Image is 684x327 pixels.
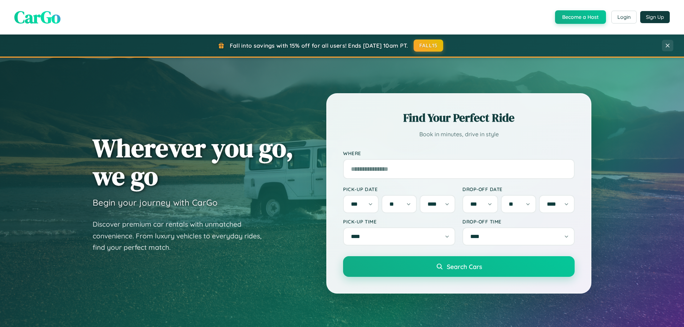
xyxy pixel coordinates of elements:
label: Pick-up Time [343,218,455,225]
span: Fall into savings with 15% off for all users! Ends [DATE] 10am PT. [230,42,408,49]
label: Drop-off Date [462,186,575,192]
button: Become a Host [555,10,606,24]
h2: Find Your Perfect Ride [343,110,575,126]
button: Sign Up [640,11,670,23]
p: Book in minutes, drive in style [343,129,575,139]
button: Search Cars [343,256,575,277]
p: Discover premium car rentals with unmatched convenience. From luxury vehicles to everyday rides, ... [93,218,271,253]
span: CarGo [14,5,61,29]
label: Where [343,150,575,156]
button: FALL15 [414,39,444,52]
h1: Wherever you go, we go [93,134,294,190]
h3: Begin your journey with CarGo [93,197,218,208]
label: Drop-off Time [462,218,575,225]
button: Login [611,11,637,23]
span: Search Cars [447,263,482,270]
label: Pick-up Date [343,186,455,192]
